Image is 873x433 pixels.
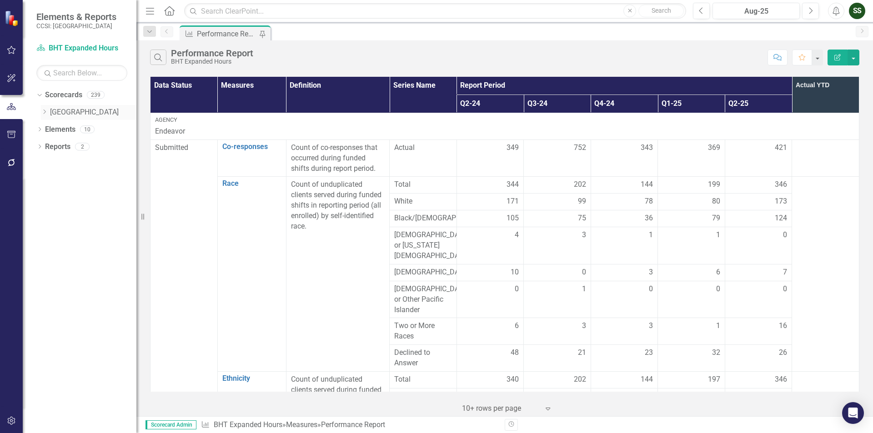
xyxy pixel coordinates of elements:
span: 197 [708,374,720,385]
td: Double-Click to Edit [658,281,725,318]
span: 0 [515,284,519,294]
span: 21 [578,348,586,358]
div: Performance Report [171,48,253,58]
td: Double-Click to Edit [658,194,725,210]
td: Double-Click to Edit [524,318,591,345]
td: Double-Click to Edit [591,210,658,227]
input: Search ClearPoint... [184,3,686,19]
td: Double-Click to Edit [524,388,591,425]
span: Elements & Reports [36,11,116,22]
td: Double-Click to Edit [658,264,725,281]
button: SS [849,3,865,19]
span: 26 [779,348,787,358]
span: Search [652,7,671,14]
span: 199 [708,179,720,190]
td: Double-Click to Edit [390,264,457,281]
span: 0 [582,267,586,278]
span: 3 [649,267,653,278]
span: 32 [712,348,720,358]
td: Double-Click to Edit [457,264,524,281]
td: Double-Click to Edit [524,227,591,264]
span: 1 [716,321,720,331]
td: Double-Click to Edit [524,345,591,372]
span: [DEMOGRAPHIC_DATA] or [DEMOGRAPHIC_DATA] [394,391,452,423]
a: Ethnicity [222,374,281,383]
td: Double-Click to Edit [591,318,658,345]
a: Co-responses [222,143,281,151]
td: Double-Click to Edit [390,227,457,264]
button: Aug-25 [712,3,800,19]
span: 80 [712,196,720,207]
span: Submitted [155,143,188,152]
td: Double-Click to Edit [725,210,792,227]
div: Aug-25 [716,6,797,17]
td: Double-Click to Edit [725,388,792,425]
td: Double-Click to Edit [390,281,457,318]
span: 202 [574,374,586,385]
img: ClearPoint Strategy [5,10,20,26]
span: 124 [775,213,787,224]
span: White [394,196,452,207]
div: BHT Expanded Hours [171,58,253,65]
td: Double-Click to Edit [390,194,457,210]
a: [GEOGRAPHIC_DATA] [50,107,136,118]
td: Double-Click to Edit [658,139,725,177]
td: Double-Click to Edit [457,388,524,425]
span: 346 [775,374,787,385]
td: Double-Click to Edit [524,264,591,281]
a: Race [222,179,281,188]
div: Open Intercom Messenger [842,402,864,424]
td: Double-Click to Edit [658,345,725,372]
span: 79 [712,213,720,224]
td: Double-Click to Edit [658,318,725,345]
a: BHT Expanded Hours [36,43,127,54]
span: [DEMOGRAPHIC_DATA] [394,267,452,278]
td: Double-Click to Edit [658,227,725,264]
input: Search Below... [36,65,127,81]
span: 10 [511,267,519,278]
small: CCSI: [GEOGRAPHIC_DATA] [36,22,116,30]
span: 346 [775,179,787,190]
span: 144 [641,374,653,385]
span: 0 [783,284,787,294]
td: Double-Click to Edit [457,318,524,345]
div: 239 [87,91,105,99]
td: Double-Click to Edit [591,264,658,281]
td: Double-Click to Edit [390,345,457,372]
span: 0 [716,284,720,294]
span: 99 [578,196,586,207]
span: Actual [394,143,452,153]
td: Double-Click to Edit [591,388,658,425]
span: 3 [582,230,586,240]
td: Double-Click to Edit [286,139,390,177]
span: 369 [708,143,720,153]
td: Double-Click to Edit [725,194,792,210]
td: Double-Click to Edit [390,388,457,425]
div: Agency [155,116,854,124]
td: Double-Click to Edit [457,210,524,227]
p: Count of unduplicated clients served during funded shifts in reporting period (all enrolled) by s... [291,374,385,426]
p: Endeavor [155,126,854,137]
span: 14 [578,391,586,402]
td: Double-Click to Edit [591,139,658,177]
td: Double-Click to Edit [524,194,591,210]
span: Total [394,374,452,385]
span: 421 [775,143,787,153]
td: Double-Click to Edit [457,227,524,264]
a: Reports [45,142,70,152]
span: 75 [578,213,586,224]
span: 752 [574,143,586,153]
td: Double-Click to Edit [390,139,457,177]
span: 344 [507,179,519,190]
span: 202 [574,179,586,190]
div: 10 [80,125,95,133]
td: Double-Click to Edit [725,139,792,177]
td: Double-Click to Edit Right Click for Context Menu [217,177,286,371]
span: Declined to Answer [394,348,452,368]
td: Double-Click to Edit Right Click for Context Menu [217,139,286,177]
td: Double-Click to Edit [457,281,524,318]
td: Double-Click to Edit [524,281,591,318]
span: 105 [507,213,519,224]
span: 7 [783,267,787,278]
